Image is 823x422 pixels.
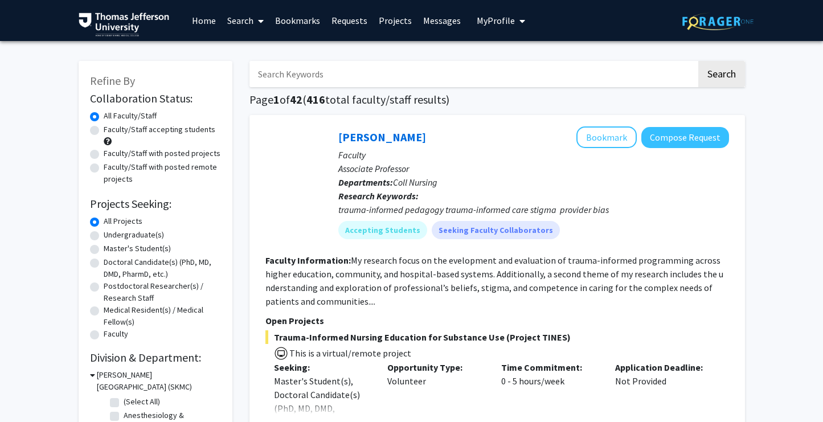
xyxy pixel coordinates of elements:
[432,221,560,239] mat-chip: Seeking Faculty Collaborators
[682,13,754,30] img: ForagerOne Logo
[124,396,160,408] label: (Select All)
[306,92,325,106] span: 416
[393,177,437,188] span: Coll Nursing
[338,177,393,188] b: Departments:
[104,280,221,304] label: Postdoctoral Researcher(s) / Research Staff
[90,92,221,105] h2: Collaboration Status:
[338,190,419,202] b: Research Keywords:
[9,371,48,413] iframe: Chat
[97,369,221,393] h3: [PERSON_NAME][GEOGRAPHIC_DATA] (SKMC)
[265,255,351,266] b: Faculty Information:
[576,126,637,148] button: Add Stephen DiDonato to Bookmarks
[90,351,221,364] h2: Division & Department:
[249,61,697,87] input: Search Keywords
[104,256,221,280] label: Doctoral Candidate(s) (PhD, MD, DMD, PharmD, etc.)
[104,124,215,136] label: Faculty/Staff accepting students
[104,148,220,159] label: Faculty/Staff with posted projects
[501,360,598,374] p: Time Commitment:
[222,1,269,40] a: Search
[265,255,723,307] fg-read-more: My research focus on the evelopment and evaluation of trauma-informed programming across higher e...
[104,328,128,340] label: Faculty
[79,13,170,36] img: Thomas Jefferson University Logo
[104,161,221,185] label: Faculty/Staff with posted remote projects
[338,148,729,162] p: Faculty
[104,215,142,227] label: All Projects
[373,1,417,40] a: Projects
[387,360,484,374] p: Opportunity Type:
[417,1,466,40] a: Messages
[104,110,157,122] label: All Faculty/Staff
[104,304,221,328] label: Medical Resident(s) / Medical Fellow(s)
[288,347,411,359] span: This is a virtual/remote project
[326,1,373,40] a: Requests
[338,130,426,144] a: [PERSON_NAME]
[90,73,135,88] span: Refine By
[338,162,729,175] p: Associate Professor
[338,203,729,216] div: trauma-informed pedagogy trauma-informed care stigma provider bias
[90,197,221,211] h2: Projects Seeking:
[265,314,729,327] p: Open Projects
[269,1,326,40] a: Bookmarks
[186,1,222,40] a: Home
[290,92,302,106] span: 42
[641,127,729,148] button: Compose Request to Stephen DiDonato
[698,61,745,87] button: Search
[273,92,280,106] span: 1
[477,15,515,26] span: My Profile
[249,93,745,106] h1: Page of ( total faculty/staff results)
[104,229,164,241] label: Undergraduate(s)
[338,221,427,239] mat-chip: Accepting Students
[104,243,171,255] label: Master's Student(s)
[265,330,729,344] span: Trauma-Informed Nursing Education for Substance Use (Project TINES)
[615,360,712,374] p: Application Deadline:
[274,360,371,374] p: Seeking:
